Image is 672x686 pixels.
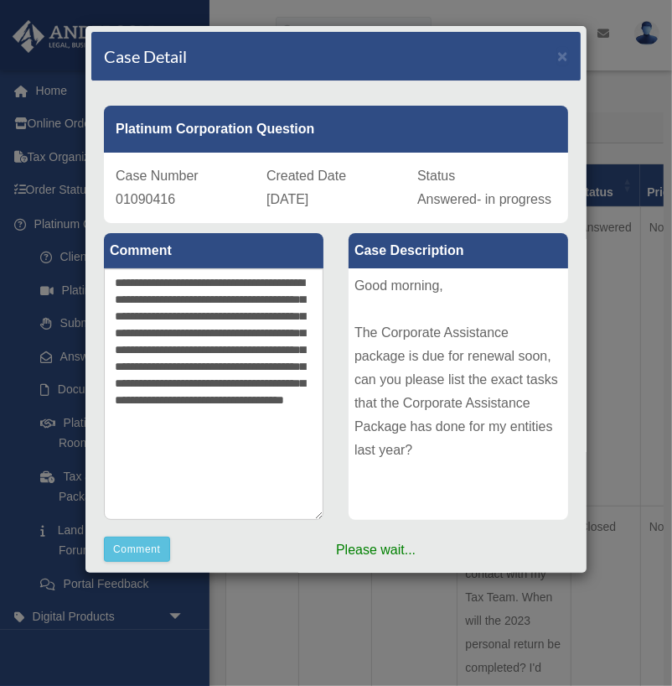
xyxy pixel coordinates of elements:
label: Comment [104,233,323,268]
button: Comment [104,537,170,562]
h4: Case Detail [104,44,187,68]
div: Good morning, The Corporate Assistance package is due for renewal soon, can you please list the e... [349,268,568,520]
span: Status [417,169,455,183]
span: Created Date [266,169,346,183]
div: Platinum Corporation Question [104,106,568,153]
button: Close [557,47,568,65]
label: Case Description [349,233,568,268]
span: [DATE] [266,192,308,206]
span: Case Number [116,169,199,183]
span: × [557,46,568,65]
span: Answered- in progress [417,192,551,206]
span: 01090416 [116,192,175,206]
